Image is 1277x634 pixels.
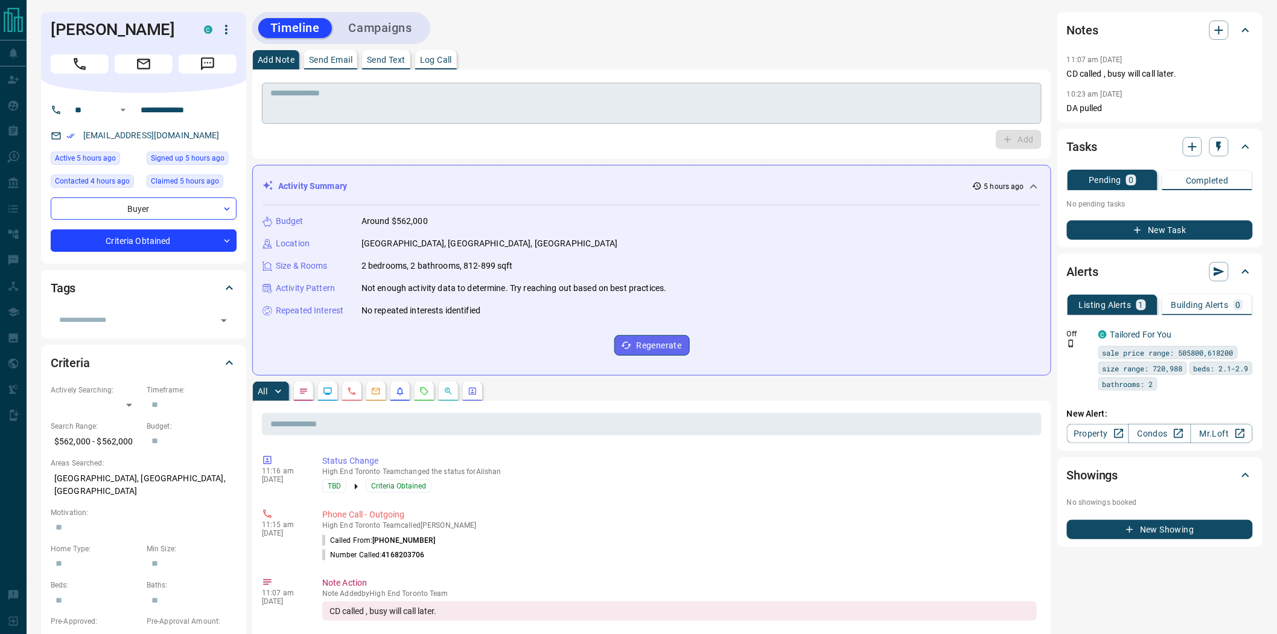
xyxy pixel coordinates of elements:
[1067,56,1123,64] p: 11:07 am [DATE]
[151,175,219,187] span: Claimed 5 hours ago
[147,385,237,395] p: Timeframe:
[322,455,1037,467] p: Status Change
[1089,176,1121,184] p: Pending
[984,181,1024,192] p: 5 hours ago
[262,589,304,597] p: 11:07 am
[83,130,220,140] a: [EMAIL_ADDRESS][DOMAIN_NAME]
[299,386,308,396] svg: Notes
[1186,176,1229,185] p: Completed
[262,520,304,529] p: 11:15 am
[147,421,237,432] p: Budget:
[147,152,237,168] div: Mon Sep 15 2025
[322,521,1037,530] p: High End Toronto Team called [PERSON_NAME]
[382,551,425,559] span: 4168203706
[51,616,141,627] p: Pre-Approved:
[372,536,435,545] span: [PHONE_NUMBER]
[1079,301,1132,309] p: Listing Alerts
[1067,90,1123,98] p: 10:23 am [DATE]
[51,353,90,373] h2: Criteria
[1067,257,1253,286] div: Alerts
[51,152,141,168] div: Mon Sep 15 2025
[66,132,75,140] svg: Email Verified
[322,508,1037,521] p: Phone Call - Outgoing
[322,535,435,546] p: Called From:
[51,175,141,191] div: Mon Sep 15 2025
[1067,102,1253,115] p: DA pulled
[258,18,332,38] button: Timeline
[51,20,186,39] h1: [PERSON_NAME]
[147,580,237,591] p: Baths:
[262,475,304,484] p: [DATE]
[276,304,343,317] p: Repeated Interest
[51,507,237,518] p: Motivation:
[371,386,381,396] svg: Emails
[1129,424,1191,443] a: Condos
[361,237,617,250] p: [GEOGRAPHIC_DATA], [GEOGRAPHIC_DATA], [GEOGRAPHIC_DATA]
[328,480,341,492] span: TBD
[276,237,310,250] p: Location
[147,543,237,554] p: Min Size:
[1067,137,1097,156] h2: Tasks
[1129,176,1133,184] p: 0
[51,229,237,252] div: Criteria Obtained
[361,282,667,295] p: Not enough activity data to determine. Try reaching out based on best practices.
[51,469,237,501] p: [GEOGRAPHIC_DATA], [GEOGRAPHIC_DATA], [GEOGRAPHIC_DATA]
[51,197,237,220] div: Buyer
[1067,21,1098,40] h2: Notes
[1067,461,1253,490] div: Showings
[258,387,267,395] p: All
[55,175,130,187] span: Contacted 4 hours ago
[468,386,477,396] svg: Agent Actions
[1191,424,1253,443] a: Mr.Loft
[151,152,225,164] span: Signed up 5 hours ago
[179,54,237,74] span: Message
[614,335,690,356] button: Regenerate
[276,282,335,295] p: Activity Pattern
[262,597,304,606] p: [DATE]
[55,152,116,164] span: Active 5 hours ago
[322,601,1037,621] div: CD called , busy will call later.
[361,215,428,228] p: Around $562,000
[371,480,426,492] span: Criteria Obtained
[1103,362,1183,374] span: size range: 720,988
[51,580,141,591] p: Beds:
[1067,424,1129,443] a: Property
[51,458,237,469] p: Areas Searched:
[322,549,425,560] p: Number Called:
[1194,362,1249,374] span: beds: 2.1-2.9
[1067,339,1075,348] svg: Push Notification Only
[215,312,232,329] button: Open
[361,260,513,272] p: 2 bedrooms, 2 bathrooms, 812-899 sqft
[1067,16,1253,45] div: Notes
[1067,132,1253,161] div: Tasks
[51,421,141,432] p: Search Range:
[309,56,352,64] p: Send Email
[1103,347,1234,359] span: sale price range: 505800,618200
[1067,408,1253,420] p: New Alert:
[322,577,1037,589] p: Note Action
[147,175,237,191] div: Mon Sep 15 2025
[263,175,1041,197] div: Activity Summary5 hours ago
[1067,497,1253,508] p: No showings booked
[115,54,173,74] span: Email
[1067,68,1253,80] p: CD called , busy will call later.
[337,18,424,38] button: Campaigns
[116,103,130,117] button: Open
[51,274,237,303] div: Tags
[51,348,237,377] div: Criteria
[278,180,347,193] p: Activity Summary
[1110,330,1172,339] a: Tailored For You
[1067,466,1118,485] h2: Showings
[51,543,141,554] p: Home Type:
[276,260,328,272] p: Size & Rooms
[1236,301,1241,309] p: 0
[420,56,452,64] p: Log Call
[1067,220,1253,240] button: New Task
[395,386,405,396] svg: Listing Alerts
[1067,262,1098,281] h2: Alerts
[1067,520,1253,539] button: New Showing
[367,56,406,64] p: Send Text
[51,385,141,395] p: Actively Searching:
[1067,195,1253,213] p: No pending tasks
[1103,378,1153,390] span: bathrooms: 2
